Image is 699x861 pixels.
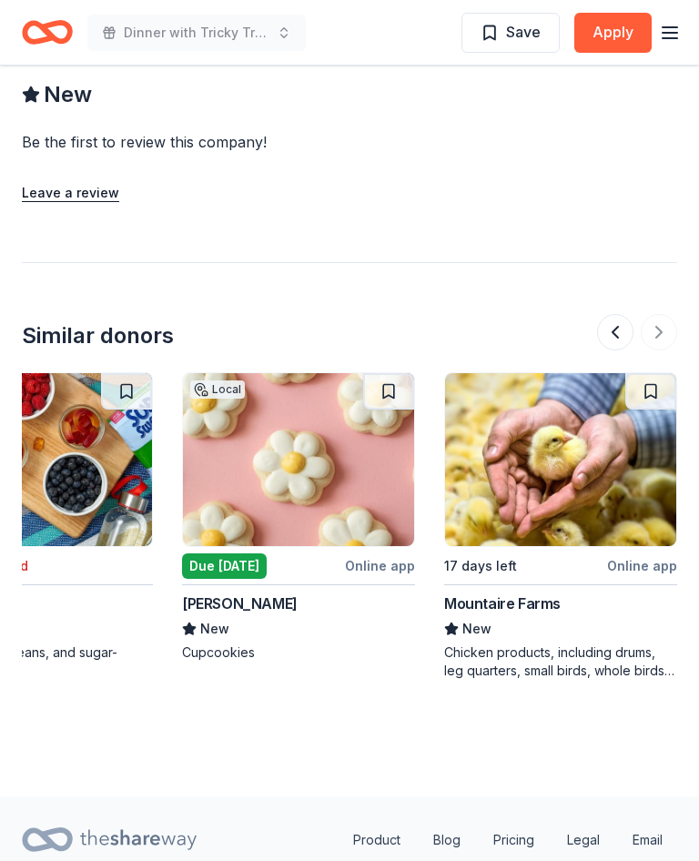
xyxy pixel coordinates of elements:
div: Online app [345,554,415,577]
button: Dinner with Tricky Tray and Live Entertainment . Featuring cuisine from local restaurants. [87,15,306,51]
div: Due [DATE] [182,553,267,579]
span: Save [506,20,541,44]
a: Legal [552,822,614,858]
nav: quick links [339,822,677,858]
img: Image for Mountaire Farms [445,373,676,546]
span: New [200,618,229,640]
span: Dinner with Tricky Tray and Live Entertainment . Featuring cuisine from local restaurants. [124,22,269,44]
div: Online app [607,554,677,577]
span: New [462,618,491,640]
button: Apply [574,13,652,53]
div: Cupcookies [182,643,415,662]
div: Be the first to review this company! [22,131,488,153]
a: Blog [419,822,475,858]
div: 17 days left [444,555,517,577]
a: Home [22,11,73,54]
div: Similar donors [22,321,174,350]
span: New [44,80,92,109]
div: Chicken products, including drums, leg quarters, small birds, whole birds, and whole legs [444,643,677,680]
div: Mountaire Farms [444,593,561,614]
a: Email [618,822,677,858]
a: Pricing [479,822,549,858]
a: Image for Mountaire Farms17 days leftOnline appMountaire FarmsNewChicken products, including drum... [444,372,677,680]
button: Leave a review [22,182,119,204]
button: Save [461,13,560,53]
img: Image for McLain's [183,373,414,546]
div: Local [190,380,245,399]
a: Product [339,822,415,858]
a: Image for McLain'sLocalDue [DATE]Online app[PERSON_NAME]NewCupcookies [182,372,415,662]
div: [PERSON_NAME] [182,593,298,614]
